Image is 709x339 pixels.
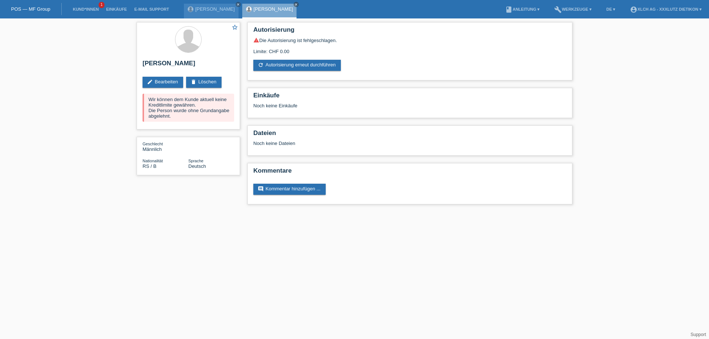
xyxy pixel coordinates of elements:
h2: [PERSON_NAME] [143,60,234,71]
div: Männlich [143,141,188,152]
a: commentKommentar hinzufügen ... [253,184,326,195]
div: Noch keine Dateien [253,141,479,146]
a: refreshAutorisierung erneut durchführen [253,60,341,71]
a: account_circleXLCH AG - XXXLutz Dietikon ▾ [626,7,705,11]
a: Einkäufe [102,7,130,11]
i: book [505,6,513,13]
i: account_circle [630,6,637,13]
i: star_border [232,24,238,31]
i: comment [258,186,264,192]
i: delete [191,79,196,85]
a: [PERSON_NAME] [254,6,293,12]
a: Kund*innen [69,7,102,11]
a: buildWerkzeuge ▾ [551,7,595,11]
a: star_border [232,24,238,32]
div: Wir können dem Kunde aktuell keine Kreditlimite gewähren. Die Person wurde ohne Grundangabe abgel... [143,94,234,122]
a: POS — MF Group [11,6,50,12]
i: edit [147,79,153,85]
h2: Autorisierung [253,26,566,37]
a: editBearbeiten [143,77,183,88]
span: Sprache [188,159,203,163]
h2: Einkäufe [253,92,566,103]
h2: Kommentare [253,167,566,178]
div: Die Autorisierung ist fehlgeschlagen. [253,37,566,43]
a: Support [691,332,706,337]
div: Noch keine Einkäufe [253,103,566,114]
a: E-Mail Support [131,7,173,11]
span: Serbien / B / 30.08.2019 [143,163,157,169]
i: close [236,3,240,6]
i: build [554,6,562,13]
i: refresh [258,62,264,68]
a: DE ▾ [603,7,619,11]
span: Deutsch [188,163,206,169]
a: [PERSON_NAME] [195,6,235,12]
i: close [294,3,298,6]
a: bookAnleitung ▾ [501,7,543,11]
a: close [236,2,241,7]
a: close [294,2,299,7]
span: Geschlecht [143,142,163,146]
div: Limite: CHF 0.00 [253,43,566,54]
h2: Dateien [253,129,566,141]
span: Nationalität [143,159,163,163]
i: warning [253,37,259,43]
span: 1 [99,2,105,8]
a: deleteLöschen [186,77,222,88]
